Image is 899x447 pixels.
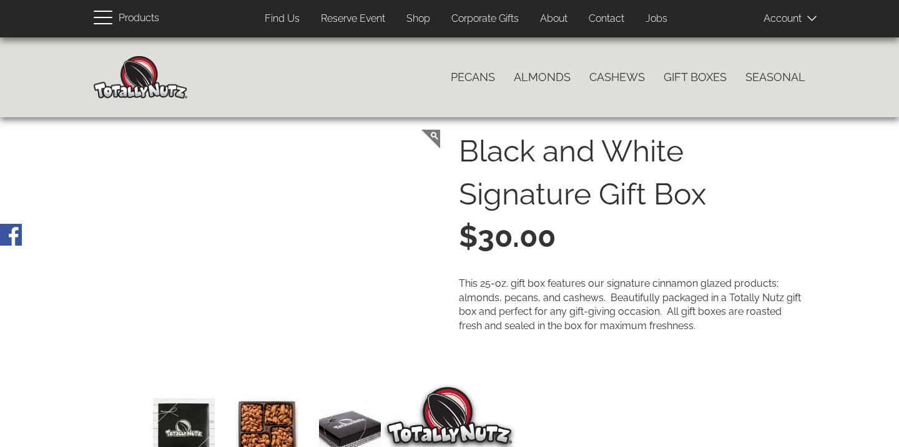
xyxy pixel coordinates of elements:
[580,64,654,90] a: Cashews
[459,130,805,215] div: Black and White Signature Gift Box
[255,7,309,31] a: Find Us
[531,7,577,31] a: About
[94,56,187,99] img: Home
[504,64,580,90] a: Almonds
[441,64,504,90] a: Pecans
[459,215,805,258] div: $30.00
[636,7,677,31] a: Jobs
[312,7,395,31] a: Reserve Event
[736,64,815,90] a: Seasonal
[654,64,736,90] a: Gift Boxes
[459,277,805,334] p: This 25-oz. gift box features our signature cinnamon glazed products; almonds, pecans, and cashew...
[442,7,528,31] a: Corporate Gifts
[387,387,512,444] img: Totally Nutz Logo
[397,7,440,31] a: Shop
[119,9,159,27] span: Products
[579,7,634,31] a: Contact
